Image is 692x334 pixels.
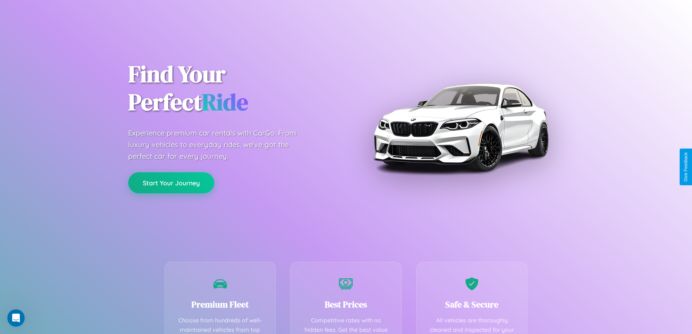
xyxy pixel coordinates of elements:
div: Give Feedback [683,152,688,182]
button: Start Your Journey [128,172,214,193]
p: Experience premium car rentals with CarGo. From luxury vehicles to everyday rides, we've got the ... [128,127,310,162]
h1: Find Your Perfect [128,60,335,116]
iframe: Intercom live chat [7,309,25,327]
h3: Premium Fleet [176,298,265,310]
h3: Best Prices [302,298,390,310]
img: Premium BMW car rental vehicle [370,36,551,218]
span: Ride [202,86,248,118]
h3: Safe & Secure [428,298,517,310]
